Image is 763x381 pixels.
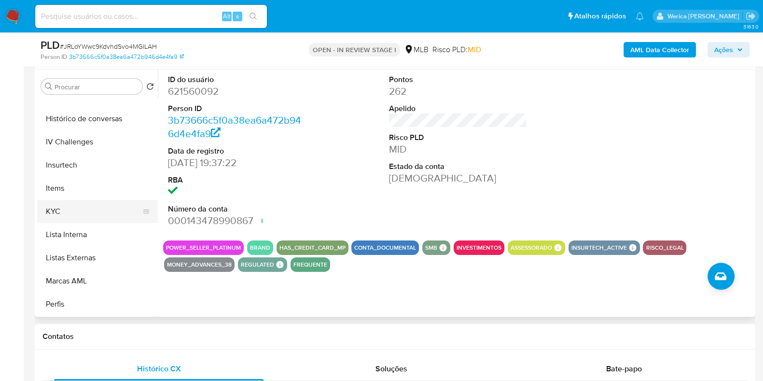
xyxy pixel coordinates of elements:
[37,223,158,246] button: Lista Interna
[137,363,181,374] span: Histórico CX
[37,154,158,177] button: Insurtech
[667,12,742,21] p: werica.jgaldencio@mercadolivre.com
[389,132,527,143] dt: Risco PLD
[389,171,527,185] dd: [DEMOGRAPHIC_DATA]
[636,12,644,20] a: Notificações
[309,43,400,56] p: OPEN - IN REVIEW STAGE I
[69,53,184,61] a: 3b73666c5f0a38ea6a472b946d4e4fa9
[236,12,239,21] span: s
[404,44,429,55] div: MLB
[168,103,306,114] dt: Person ID
[375,363,407,374] span: Soluções
[468,44,481,55] span: MID
[37,200,150,223] button: KYC
[35,10,267,23] input: Pesquise usuários ou casos...
[389,85,527,98] dd: 262
[37,246,158,269] button: Listas Externas
[630,42,689,57] b: AML Data Collector
[168,204,306,214] dt: Número da conta
[55,83,139,91] input: Procurar
[223,12,231,21] span: Alt
[146,83,154,93] button: Retornar ao pedido padrão
[168,214,306,227] dd: 000143478990867
[41,53,67,61] b: Person ID
[746,11,756,21] a: Sair
[389,103,527,114] dt: Apelido
[37,293,158,316] button: Perfis
[168,175,306,185] dt: RBA
[743,23,758,30] span: 3.163.0
[168,74,306,85] dt: ID do usuário
[41,37,60,53] b: PLD
[389,161,527,172] dt: Estado da conta
[42,332,748,341] h1: Contatos
[37,269,158,293] button: Marcas AML
[168,85,306,98] dd: 621560092
[708,42,749,57] button: Ações
[714,42,733,57] span: Ações
[168,113,301,141] a: 3b73666c5f0a38ea6a472b946d4e4fa9
[45,83,53,90] button: Procurar
[389,74,527,85] dt: Pontos
[243,10,263,23] button: search-icon
[37,107,158,130] button: Histórico de conversas
[574,11,626,21] span: Atalhos rápidos
[624,42,696,57] button: AML Data Collector
[606,363,642,374] span: Bate-papo
[60,42,157,51] span: # JRLoYWwc9KdvhdSvo4MGlLAH
[389,142,527,156] dd: MID
[168,156,306,169] dd: [DATE] 19:37:22
[432,44,481,55] span: Risco PLD:
[37,130,158,154] button: IV Challenges
[168,146,306,156] dt: Data de registro
[37,177,158,200] button: Items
